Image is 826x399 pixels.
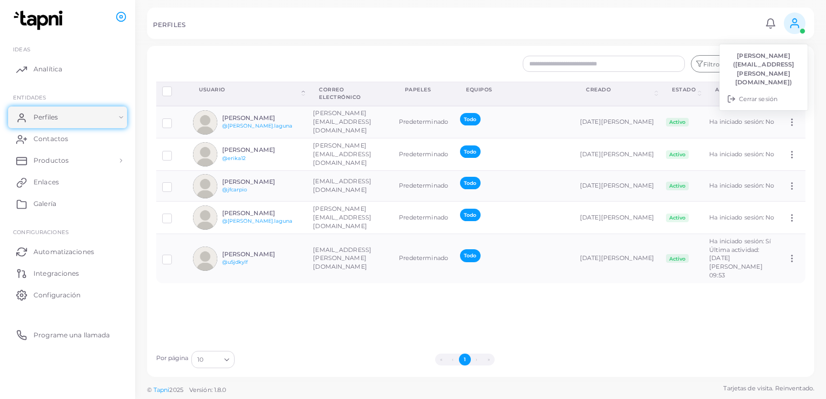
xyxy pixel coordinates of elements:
span: IDEAS [13,46,30,52]
span: Cerrar sesión [739,95,777,104]
span: Integraciones [34,269,79,278]
span: Programe una llamada [34,330,110,340]
label: Por página [156,354,189,363]
a: @erika12 [222,155,246,161]
button: Filtros [691,55,728,72]
span: Analítica [34,64,62,74]
a: Contactos [8,128,127,150]
td: [DATE][PERSON_NAME] [574,234,660,283]
td: [DATE][PERSON_NAME] [574,171,660,202]
a: Productos [8,150,127,171]
div: actividad [715,86,769,94]
span: Ha iniciado sesión: No [709,182,774,189]
div: Buscar opción [191,351,235,368]
span: Enlaces [34,177,59,187]
span: Todo [460,209,480,221]
div: Equipos [466,86,562,94]
span: Activo [666,118,689,127]
div: Correo electrónico [319,86,381,101]
td: [PERSON_NAME][EMAIL_ADDRESS][DOMAIN_NAME] [307,106,392,138]
td: [PERSON_NAME][EMAIL_ADDRESS][DOMAIN_NAME] [307,138,392,171]
td: Predeterminado [393,171,455,202]
td: Predeterminado [393,106,455,138]
td: [PERSON_NAME][EMAIL_ADDRESS][DOMAIN_NAME] [307,202,392,234]
ul: Paginación [238,354,692,365]
td: [DATE][PERSON_NAME] [574,138,660,171]
img: logotipo [10,10,70,30]
a: @[PERSON_NAME].laguna [222,123,292,129]
img: avatar [193,205,217,230]
span: Todo [460,249,480,262]
a: @u5jdkylf [222,259,248,265]
span: Activo [666,150,689,159]
font: 10 [197,355,203,365]
span: ENTIDADES [13,94,46,101]
span: Perfiles [34,112,58,122]
span: Galería [34,199,56,209]
span: Ha iniciado sesión: No [709,150,774,158]
a: Tapni [154,386,170,394]
a: Automatizaciones [8,241,127,262]
h6: [PERSON_NAME] [222,115,302,122]
a: Perfiles [8,107,127,128]
font: Filtros [703,61,723,68]
span: Ha iniciado sesión: Sí [709,237,771,245]
div: Creado [586,86,652,94]
a: Analítica [8,58,127,80]
span: Ha iniciado sesión: No [709,214,774,221]
a: Integraciones [8,262,127,284]
span: Ha iniciado sesión: No [709,118,774,125]
div: Estado [672,86,696,94]
h6: [PERSON_NAME] [222,210,302,217]
a: Enlaces [8,171,127,193]
span: Configuraciones [13,229,69,235]
a: @jfcarpio [222,187,248,192]
span: 2025 [169,385,183,395]
div: Papeles [405,86,443,94]
div: Usuario [199,86,299,94]
span: Última actividad: [DATE][PERSON_NAME] 09:53 [709,246,762,280]
td: Predeterminado [393,234,455,283]
td: [DATE][PERSON_NAME] [574,202,660,234]
td: Predeterminado [393,138,455,171]
td: [DATE][PERSON_NAME] [574,106,660,138]
span: Activo [666,214,689,222]
h6: [PERSON_NAME] [222,147,302,154]
span: Tarjetas de visita. Reinventado. [723,384,814,393]
td: Predeterminado [393,202,455,234]
a: @[PERSON_NAME].laguna [222,218,292,224]
span: Todo [460,177,480,189]
img: avatar [193,142,217,167]
span: Automatizaciones [34,247,94,257]
h6: [PERSON_NAME] [222,251,302,258]
h6: [PERSON_NAME] [222,178,302,185]
span: Contactos [34,134,68,144]
button: Ir a la página 1 [459,354,471,365]
a: Configuración [8,284,127,305]
td: [EMAIL_ADDRESS][DOMAIN_NAME] [307,171,392,202]
span: Configuración [34,290,81,300]
span: Activo [666,182,689,190]
a: Galería [8,193,127,215]
span: © [147,385,226,395]
a: Programe una llamada [8,324,127,345]
img: avatar [193,247,217,271]
input: Buscar opción [204,354,220,365]
span: Versión: 1.8.0 [189,386,227,394]
td: [EMAIL_ADDRESS][PERSON_NAME][DOMAIN_NAME] [307,234,392,283]
span: Activo [666,254,689,263]
span: Todo [460,113,480,125]
th: Selección de filas [156,82,188,106]
span: Todo [460,145,480,158]
img: avatar [193,174,217,198]
img: avatar [193,110,217,135]
h5: PERFILES [153,21,185,29]
span: Productos [34,156,69,165]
